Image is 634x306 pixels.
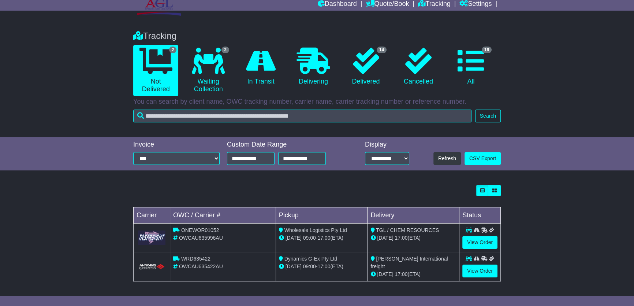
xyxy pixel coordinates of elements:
div: (ETA) [370,270,456,278]
td: OWC / Carrier # [170,207,276,224]
img: GetCarrierServiceLogo [138,231,165,245]
a: View Order [462,265,497,277]
img: HiTrans.png [138,263,165,270]
button: Refresh [433,152,461,165]
span: 17:00 [317,235,330,241]
span: [DATE] [286,263,302,269]
div: Display [365,141,409,149]
span: [PERSON_NAME] International freight [370,256,448,269]
span: 16 [482,47,492,53]
a: Delivering [291,45,336,88]
span: TGL / CHEM RESOURCES [376,227,439,233]
a: In Transit [238,45,283,88]
span: 17:00 [395,235,407,241]
p: You can search by client name, OWC tracking number, carrier name, carrier tracking number or refe... [133,98,501,106]
a: 2 Waiting Collection [186,45,231,96]
td: Pickup [276,207,368,224]
span: [DATE] [286,235,302,241]
button: Search [475,110,501,122]
span: Wholesale Logistics Pty Ltd [284,227,347,233]
div: Invoice [133,141,220,149]
td: Status [459,207,501,224]
span: 09:00 [303,263,316,269]
div: - (ETA) [279,263,365,270]
span: [DATE] [377,271,393,277]
td: Carrier [134,207,170,224]
span: OWCAU635422AU [179,263,223,269]
span: Dynamics G-Ex Pty Ltd [284,256,337,262]
a: CSV Export [465,152,501,165]
span: 2 [169,47,177,53]
span: ONEWOR01052 [181,227,219,233]
span: 2 [221,47,229,53]
a: 2 Not Delivered [133,45,178,96]
a: 16 All [448,45,493,88]
span: 09:00 [303,235,316,241]
span: 14 [377,47,387,53]
span: 17:00 [395,271,407,277]
div: Custom Date Range [227,141,344,149]
span: OWCAU635996AU [179,235,223,241]
a: 14 Delivered [343,45,388,88]
td: Delivery [368,207,459,224]
a: Cancelled [396,45,441,88]
a: View Order [462,236,497,249]
span: WRD635422 [181,256,210,262]
span: 17:00 [317,263,330,269]
div: Tracking [130,31,504,41]
span: [DATE] [377,235,393,241]
div: - (ETA) [279,234,365,242]
div: (ETA) [370,234,456,242]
